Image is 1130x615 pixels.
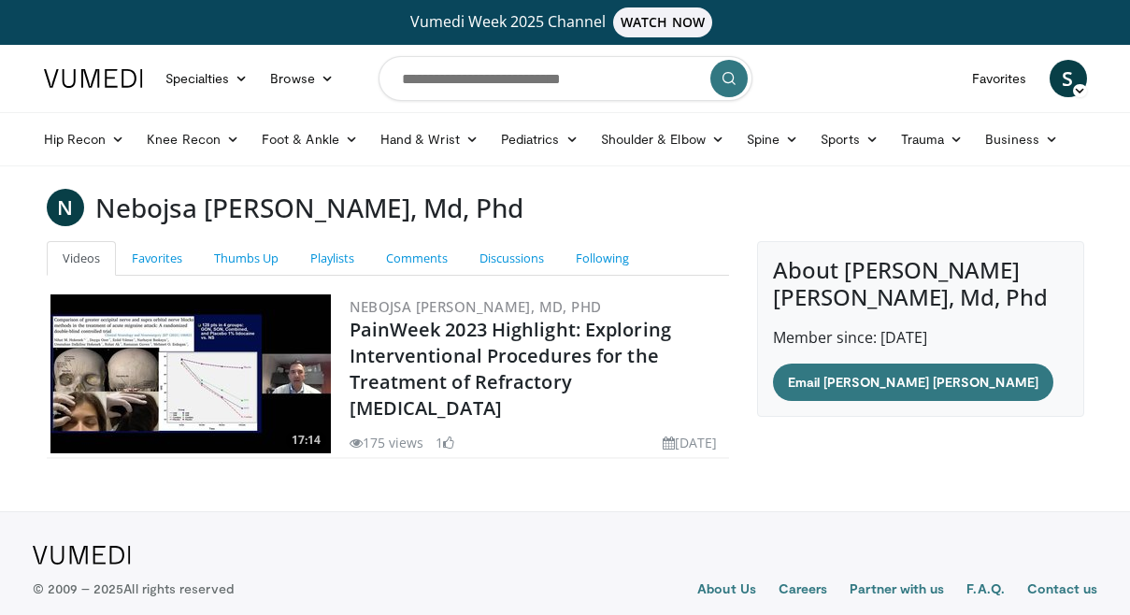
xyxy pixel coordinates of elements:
a: About Us [697,579,756,602]
a: Nebojsa [PERSON_NAME], Md, Phd [350,297,602,316]
a: Videos [47,241,116,276]
a: Sports [809,121,890,158]
img: VuMedi Logo [44,69,143,88]
span: 17:14 [286,432,326,449]
img: 6ba773ec-79fb-47c5-af90-7b2f2fd7a600.300x170_q85_crop-smart_upscale.jpg [50,294,331,453]
p: Member since: [DATE] [773,326,1068,349]
li: 175 views [350,433,424,452]
a: Contact us [1027,579,1098,602]
a: Vumedi Week 2025 ChannelWATCH NOW [47,7,1084,37]
a: Careers [779,579,828,602]
a: Pediatrics [490,121,590,158]
a: Favorites [961,60,1038,97]
span: WATCH NOW [613,7,712,37]
a: F.A.Q. [966,579,1004,602]
li: [DATE] [663,433,718,452]
a: Partner with us [850,579,944,602]
p: © 2009 – 2025 [33,579,234,598]
a: Knee Recon [136,121,250,158]
a: Playlists [294,241,370,276]
a: Spine [736,121,809,158]
h4: About [PERSON_NAME] [PERSON_NAME], Md, Phd [773,257,1068,311]
a: Shoulder & Elbow [590,121,736,158]
a: Specialties [154,60,260,97]
a: Thumbs Up [198,241,294,276]
a: Foot & Ankle [250,121,369,158]
a: Trauma [890,121,975,158]
a: PainWeek 2023 Highlight: Exploring Interventional Procedures for the Treatment of Refractory [MED... [350,317,671,421]
a: Hip Recon [33,121,136,158]
a: Business [974,121,1069,158]
a: Hand & Wrist [369,121,490,158]
a: Email [PERSON_NAME] [PERSON_NAME] [773,364,1053,401]
input: Search topics, interventions [379,56,752,101]
a: S [1050,60,1087,97]
a: Discussions [464,241,560,276]
a: Browse [259,60,345,97]
a: Following [560,241,645,276]
span: All rights reserved [123,580,233,596]
img: VuMedi Logo [33,546,131,565]
a: Favorites [116,241,198,276]
li: 1 [436,433,454,452]
a: N [47,189,84,226]
a: 17:14 [50,294,331,453]
h3: Nebojsa [PERSON_NAME], Md, Phd [95,189,523,226]
a: Comments [370,241,464,276]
